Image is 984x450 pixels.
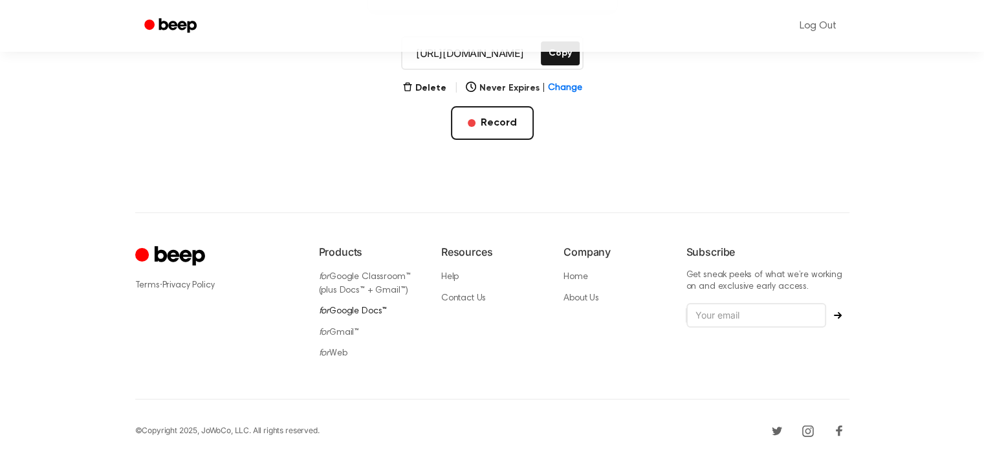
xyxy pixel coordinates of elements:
i: for [319,273,330,282]
span: Change [547,82,582,95]
a: Cruip [135,244,208,269]
button: Copy [541,41,580,65]
button: Delete [402,82,446,95]
a: Instagram [798,420,818,441]
span: | [541,82,545,95]
a: About Us [563,294,599,303]
a: forWeb [319,349,347,358]
a: Twitter [767,420,787,441]
h6: Products [319,244,421,260]
a: forGmail™ [319,328,360,337]
a: Privacy Policy [162,281,215,290]
span: | [454,80,459,96]
h6: Resources [441,244,543,260]
button: Never Expires|Change [466,82,582,95]
a: Home [563,273,587,282]
i: for [319,349,330,358]
button: Subscribe [826,311,849,319]
div: · [135,278,298,292]
i: for [319,328,330,337]
a: forGoogle Docs™ [319,307,388,316]
h6: Subscribe [686,244,849,260]
a: Contact Us [441,294,486,303]
button: Record [451,106,534,140]
a: Log Out [787,10,849,41]
a: Help [441,273,459,282]
h6: Company [563,244,665,260]
a: forGoogle Classroom™ (plus Docs™ + Gmail™) [319,273,411,295]
div: © Copyright 2025, JoWoCo, LLC. All rights reserved. [135,425,320,436]
a: Facebook [829,420,849,441]
input: Your email [686,303,826,328]
a: Beep [135,14,208,39]
p: Get sneak peeks of what we’re working on and exclusive early access. [686,270,849,293]
i: for [319,307,330,316]
a: Terms [135,281,160,290]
